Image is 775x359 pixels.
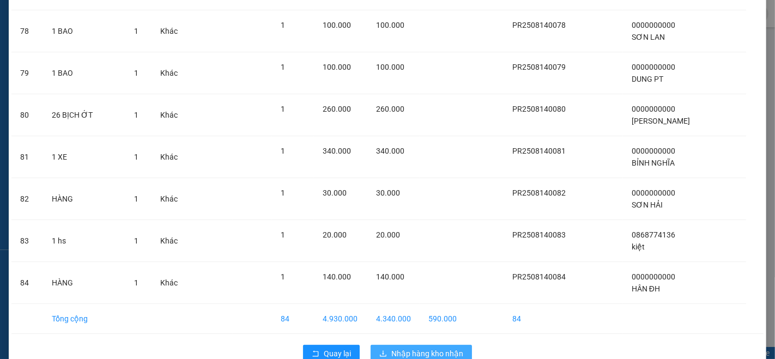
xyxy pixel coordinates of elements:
[632,188,675,197] span: 0000000000
[134,194,138,203] span: 1
[632,105,675,113] span: 0000000000
[281,230,285,239] span: 1
[376,188,400,197] span: 30.000
[43,178,125,220] td: HÀNG
[504,304,575,334] td: 84
[632,75,663,83] span: DUNG PT
[632,147,675,155] span: 0000000000
[281,21,285,29] span: 1
[281,272,285,281] span: 1
[134,111,138,119] span: 1
[11,262,43,304] td: 84
[134,278,138,287] span: 1
[43,220,125,262] td: 1 hs
[376,21,404,29] span: 100.000
[134,236,138,245] span: 1
[43,136,125,178] td: 1 XE
[152,52,186,94] td: Khác
[420,304,465,334] td: 590.000
[323,21,351,29] span: 100.000
[314,304,367,334] td: 4.930.000
[281,105,285,113] span: 1
[367,304,420,334] td: 4.340.000
[323,272,351,281] span: 140.000
[281,147,285,155] span: 1
[376,63,404,71] span: 100.000
[323,105,351,113] span: 260.000
[632,159,675,167] span: BỈNH NGHĨA
[43,262,125,304] td: HÀNG
[632,284,660,293] span: HÂN ĐH
[513,230,566,239] span: PR2508140083
[323,63,351,71] span: 100.000
[11,94,43,136] td: 80
[312,350,319,358] span: rollback
[43,52,125,94] td: 1 BAO
[43,94,125,136] td: 26 BỊCH ỚT
[513,272,566,281] span: PR2508140084
[281,63,285,71] span: 1
[281,188,285,197] span: 1
[323,188,347,197] span: 30.000
[11,52,43,94] td: 79
[632,230,675,239] span: 0868774136
[134,69,138,77] span: 1
[152,136,186,178] td: Khác
[272,304,314,334] td: 84
[632,200,663,209] span: SƠN HẢI
[11,10,43,52] td: 78
[376,105,404,113] span: 260.000
[376,230,400,239] span: 20.000
[632,63,675,71] span: 0000000000
[632,117,690,125] span: [PERSON_NAME]
[11,178,43,220] td: 82
[134,27,138,35] span: 1
[632,21,675,29] span: 0000000000
[632,33,665,41] span: SƠN LAN
[632,242,645,251] span: kiệt
[11,220,43,262] td: 83
[152,10,186,52] td: Khác
[513,21,566,29] span: PR2508140078
[323,230,347,239] span: 20.000
[513,63,566,71] span: PR2508140079
[376,147,404,155] span: 340.000
[43,304,125,334] td: Tổng cộng
[323,147,351,155] span: 340.000
[11,136,43,178] td: 81
[152,220,186,262] td: Khác
[134,153,138,161] span: 1
[379,350,387,358] span: download
[376,272,404,281] span: 140.000
[513,147,566,155] span: PR2508140081
[43,10,125,52] td: 1 BAO
[513,188,566,197] span: PR2508140082
[152,94,186,136] td: Khác
[513,105,566,113] span: PR2508140080
[632,272,675,281] span: 0000000000
[152,178,186,220] td: Khác
[152,262,186,304] td: Khác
